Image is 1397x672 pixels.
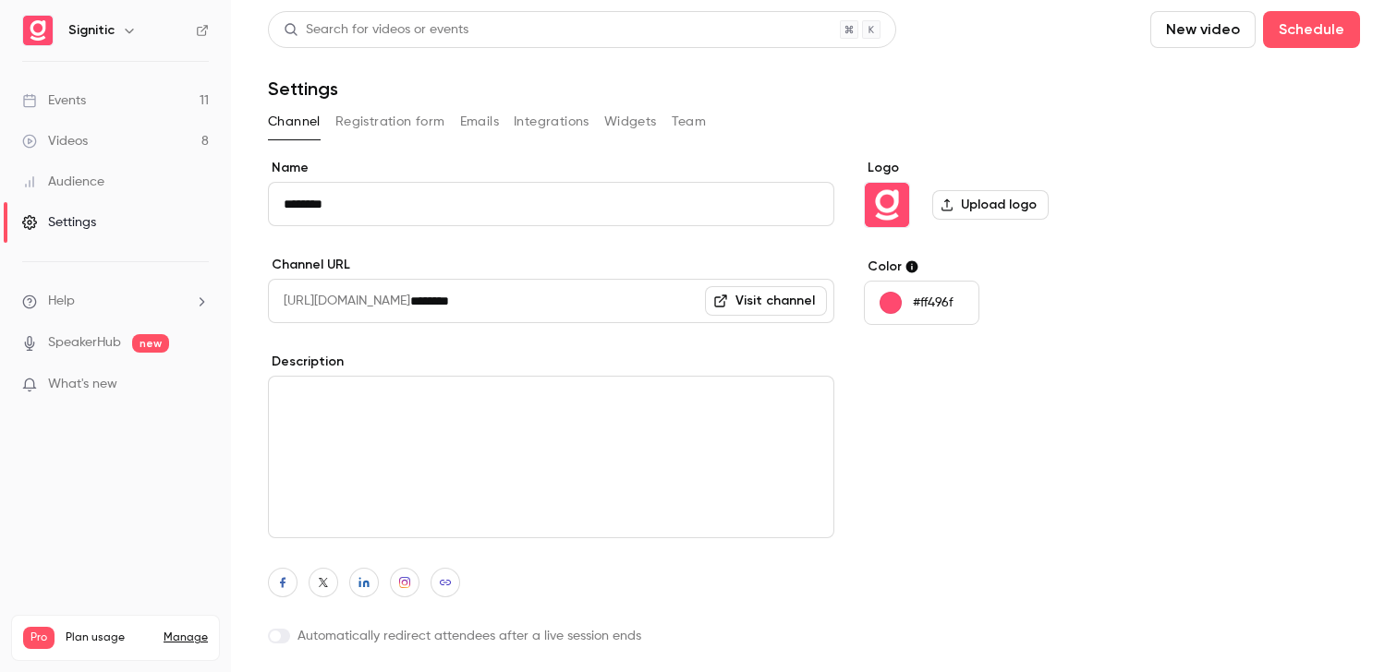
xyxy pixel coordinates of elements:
[864,159,1148,177] label: Logo
[932,190,1049,220] label: Upload logo
[514,107,589,137] button: Integrations
[865,183,909,227] img: Signitic
[164,630,208,645] a: Manage
[604,107,657,137] button: Widgets
[335,107,445,137] button: Registration form
[23,627,55,649] span: Pro
[864,281,979,325] button: #ff496f
[1263,11,1360,48] button: Schedule
[1150,11,1256,48] button: New video
[268,78,338,100] h1: Settings
[132,334,169,353] span: new
[22,292,209,311] li: help-dropdown-opener
[48,292,75,311] span: Help
[48,333,121,353] a: SpeakerHub
[864,159,1148,228] section: Logo
[48,375,117,394] span: What's new
[268,256,834,274] label: Channel URL
[284,20,468,40] div: Search for videos or events
[460,107,499,137] button: Emails
[187,377,209,393] iframe: Noticeable Trigger
[268,627,834,645] label: Automatically redirect attendees after a live session ends
[22,173,104,191] div: Audience
[864,258,1148,276] label: Color
[66,630,152,645] span: Plan usage
[913,294,954,312] p: #ff496f
[22,91,86,110] div: Events
[23,16,53,45] img: Signitic
[268,107,321,137] button: Channel
[22,213,96,232] div: Settings
[268,159,834,177] label: Name
[705,286,827,316] a: Visit channel
[268,353,834,371] label: Description
[68,21,115,40] h6: Signitic
[22,132,88,150] div: Videos
[268,279,410,323] span: [URL][DOMAIN_NAME]
[672,107,707,137] button: Team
